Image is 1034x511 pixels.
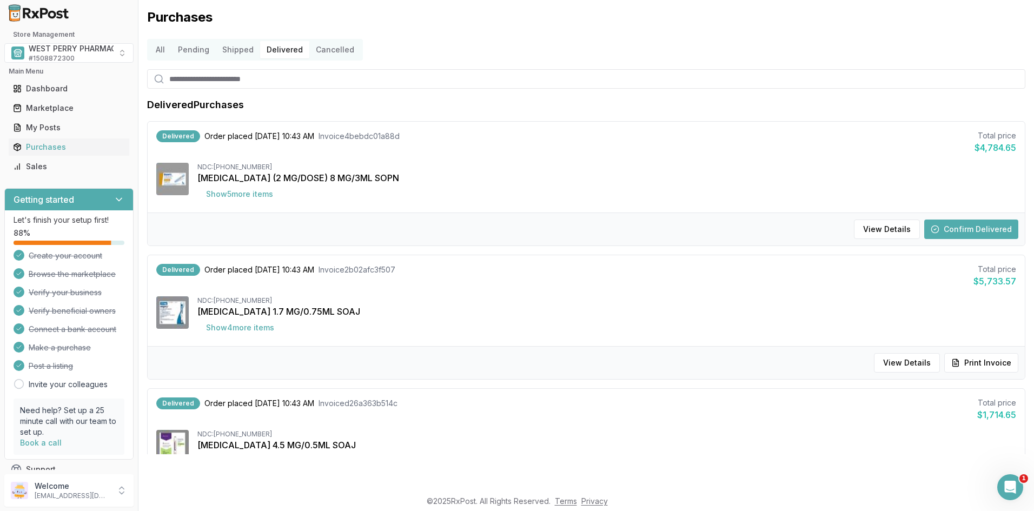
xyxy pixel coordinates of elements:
iframe: Intercom live chat [997,474,1023,500]
span: Post a listing [29,361,73,371]
button: All [149,41,171,58]
span: Order placed [DATE] 10:43 AM [204,264,314,275]
button: Purchases [4,138,134,156]
div: $4,784.65 [975,141,1016,154]
a: Book a call [20,438,62,447]
div: Total price [977,397,1016,408]
span: Connect a bank account [29,324,116,335]
img: User avatar [11,482,28,499]
a: Purchases [9,137,129,157]
div: Purchases [13,142,125,152]
span: Verify your business [29,287,102,298]
h2: Store Management [4,30,134,39]
span: Invoice 4bebdc01a88d [319,131,400,142]
span: 88 % [14,228,30,238]
a: My Posts [9,118,129,137]
span: Create your account [29,250,102,261]
a: Invite your colleagues [29,379,108,390]
a: Privacy [581,496,608,506]
div: [MEDICAL_DATA] (2 MG/DOSE) 8 MG/3ML SOPN [197,171,1016,184]
span: 1 [1019,474,1028,483]
span: Browse the marketplace [29,269,116,280]
div: Dashboard [13,83,125,94]
div: $5,733.57 [973,275,1016,288]
span: Make a purchase [29,342,91,353]
div: $1,714.65 [977,408,1016,421]
div: Total price [975,130,1016,141]
button: Shipped [216,41,260,58]
div: NDC: [PHONE_NUMBER] [197,163,1016,171]
h2: Main Menu [9,67,129,76]
a: Dashboard [9,79,129,98]
button: Print Invoice [944,353,1018,373]
span: Invoice 2b02afc3f507 [319,264,395,275]
img: Wegovy 1.7 MG/0.75ML SOAJ [156,296,189,329]
img: RxPost Logo [4,4,74,22]
h1: Purchases [147,9,1025,26]
button: My Posts [4,119,134,136]
button: Show1more item [197,452,276,471]
h3: Getting started [14,193,74,206]
span: Invoice d26a363b514c [319,398,397,409]
p: Let's finish your setup first! [14,215,124,225]
h1: Delivered Purchases [147,97,244,112]
button: Support [4,460,134,479]
div: Total price [973,264,1016,275]
button: Show4more items [197,318,283,337]
p: [EMAIL_ADDRESS][DOMAIN_NAME] [35,492,110,500]
img: Ozempic (2 MG/DOSE) 8 MG/3ML SOPN [156,163,189,195]
div: NDC: [PHONE_NUMBER] [197,296,1016,305]
div: NDC: [PHONE_NUMBER] [197,430,1016,439]
button: Marketplace [4,99,134,117]
div: Sales [13,161,125,172]
a: Terms [555,496,577,506]
button: Confirm Delivered [924,220,1018,239]
img: Trulicity 4.5 MG/0.5ML SOAJ [156,430,189,462]
button: Pending [171,41,216,58]
p: Need help? Set up a 25 minute call with our team to set up. [20,405,118,437]
p: Welcome [35,481,110,492]
div: Marketplace [13,103,125,114]
button: Show5more items [197,184,282,204]
span: WEST PERRY PHARMACY INC [29,43,137,54]
button: View Details [854,220,920,239]
div: [MEDICAL_DATA] 1.7 MG/0.75ML SOAJ [197,305,1016,318]
a: Sales [9,157,129,176]
a: Marketplace [9,98,129,118]
div: Delivered [156,264,200,276]
button: Dashboard [4,80,134,97]
span: # 1508872300 [29,54,75,63]
span: Order placed [DATE] 10:43 AM [204,131,314,142]
div: [MEDICAL_DATA] 4.5 MG/0.5ML SOAJ [197,439,1016,452]
div: Delivered [156,130,200,142]
button: Delivered [260,41,309,58]
div: My Posts [13,122,125,133]
button: View Details [874,353,940,373]
button: Cancelled [309,41,361,58]
button: Select a view [4,43,134,63]
span: Order placed [DATE] 10:43 AM [204,398,314,409]
span: Verify beneficial owners [29,306,116,316]
div: Delivered [156,397,200,409]
button: Sales [4,158,134,175]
